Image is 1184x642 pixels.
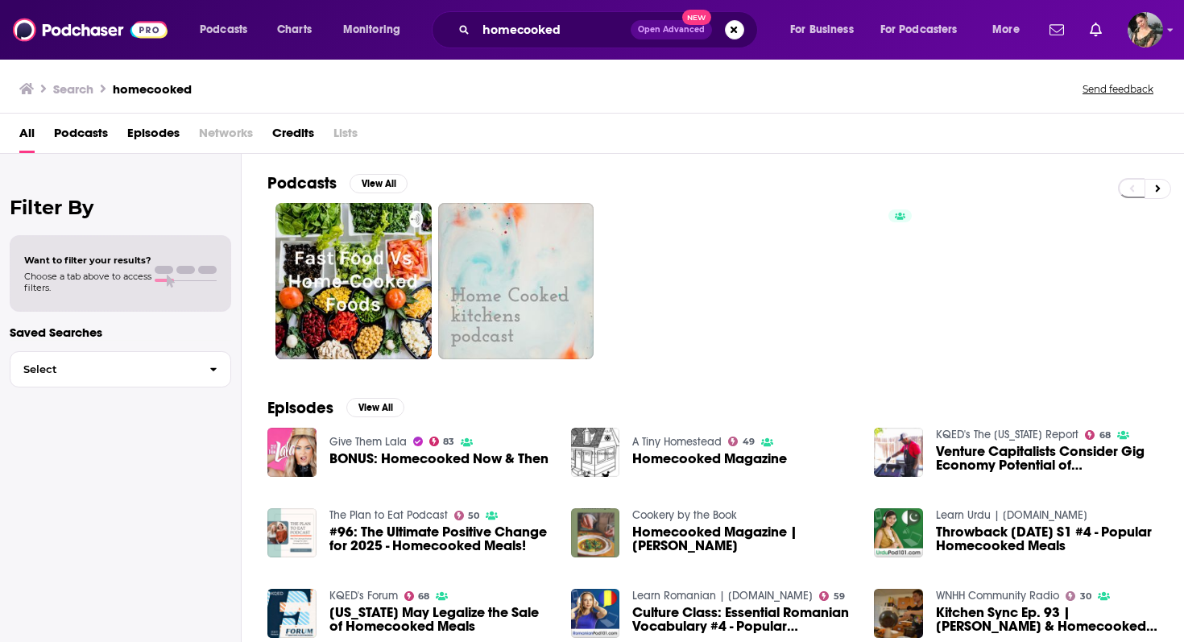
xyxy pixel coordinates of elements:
[936,525,1158,553] a: Throwback Thursday S1 #4 - Popular Homecooked Meals
[53,81,93,97] h3: Search
[10,325,231,340] p: Saved Searches
[10,364,197,375] span: Select
[277,19,312,41] span: Charts
[329,606,552,633] a: California May Legalize the Sale of Homecooked Meals
[936,428,1078,441] a: KQED's The California Report
[267,398,333,418] h2: Episodes
[936,606,1158,633] span: Kitchen Sync Ep. 93 | [PERSON_NAME] & Homecooked, Inc.
[454,511,480,520] a: 50
[54,120,108,153] span: Podcasts
[571,589,620,638] img: Culture Class: Essential Romanian Vocabulary #4 - Popular Homecooked Meals
[10,351,231,387] button: Select
[632,508,737,522] a: Cookery by the Book
[632,589,813,603] a: Learn Romanian | RomanianPod101.com
[638,26,705,34] span: Open Advanced
[113,81,192,97] h3: homecooked
[1128,12,1163,48] button: Show profile menu
[329,525,552,553] a: #96: The Ultimate Positive Change for 2025 - Homecooked Meals!
[404,591,430,601] a: 68
[343,19,400,41] span: Monitoring
[571,428,620,477] img: Homecooked Magazine
[19,120,35,153] a: All
[632,606,855,633] span: Culture Class: Essential Romanian Vocabulary #4 - Popular Homecooked Meals
[936,589,1059,603] a: WNHH Community Radio
[267,428,317,477] img: BONUS: Homecooked Now & Then
[443,438,454,445] span: 83
[200,19,247,41] span: Podcasts
[936,606,1158,633] a: Kitchen Sync Ep. 93 | Kevin Zhen & Homecooked, Inc.
[127,120,180,153] a: Episodes
[267,589,317,638] img: California May Legalize the Sale of Homecooked Meals
[333,120,358,153] span: Lists
[981,17,1040,43] button: open menu
[418,593,429,600] span: 68
[350,174,408,193] button: View All
[631,20,712,39] button: Open AdvancedNew
[874,428,923,477] img: Venture Capitalists Consider Gig Economy Potential of Homecooked Meals
[834,593,845,600] span: 59
[272,120,314,153] a: Credits
[682,10,711,25] span: New
[1043,16,1070,43] a: Show notifications dropdown
[632,452,787,466] a: Homecooked Magazine
[476,17,631,43] input: Search podcasts, credits, & more...
[24,255,151,266] span: Want to filter your results?
[188,17,268,43] button: open menu
[779,17,874,43] button: open menu
[346,398,404,417] button: View All
[992,19,1020,41] span: More
[329,589,398,603] a: KQED's Forum
[447,11,773,48] div: Search podcasts, credits, & more...
[743,438,755,445] span: 49
[332,17,421,43] button: open menu
[632,525,855,553] a: Homecooked Magazine | Mike McCormick
[1080,593,1091,600] span: 30
[571,508,620,557] img: Homecooked Magazine | Mike McCormick
[1066,591,1091,601] a: 30
[870,17,981,43] button: open menu
[267,173,408,193] a: PodcastsView All
[329,452,549,466] a: BONUS: Homecooked Now & Then
[329,435,407,449] a: Give Them Lala
[329,508,448,522] a: The Plan to Eat Podcast
[936,508,1087,522] a: Learn Urdu | UrduPod101.com
[880,19,958,41] span: For Podcasters
[936,445,1158,472] a: Venture Capitalists Consider Gig Economy Potential of Homecooked Meals
[1128,12,1163,48] span: Logged in as Flossie22
[1083,16,1108,43] a: Show notifications dropdown
[267,398,404,418] a: EpisodesView All
[468,512,479,520] span: 50
[329,606,552,633] span: [US_STATE] May Legalize the Sale of Homecooked Meals
[819,591,845,601] a: 59
[1128,12,1163,48] img: User Profile
[429,437,455,446] a: 83
[267,508,317,557] img: #96: The Ultimate Positive Change for 2025 - Homecooked Meals!
[13,14,168,45] img: Podchaser - Follow, Share and Rate Podcasts
[874,589,923,638] img: Kitchen Sync Ep. 93 | Kevin Zhen & Homecooked, Inc.
[874,508,923,557] img: Throwback Thursday S1 #4 - Popular Homecooked Meals
[728,437,755,446] a: 49
[199,120,253,153] span: Networks
[1085,430,1111,440] a: 68
[1078,82,1158,96] button: Send feedback
[10,196,231,219] h2: Filter By
[632,525,855,553] span: Homecooked Magazine | [PERSON_NAME]
[267,173,337,193] h2: Podcasts
[24,271,151,293] span: Choose a tab above to access filters.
